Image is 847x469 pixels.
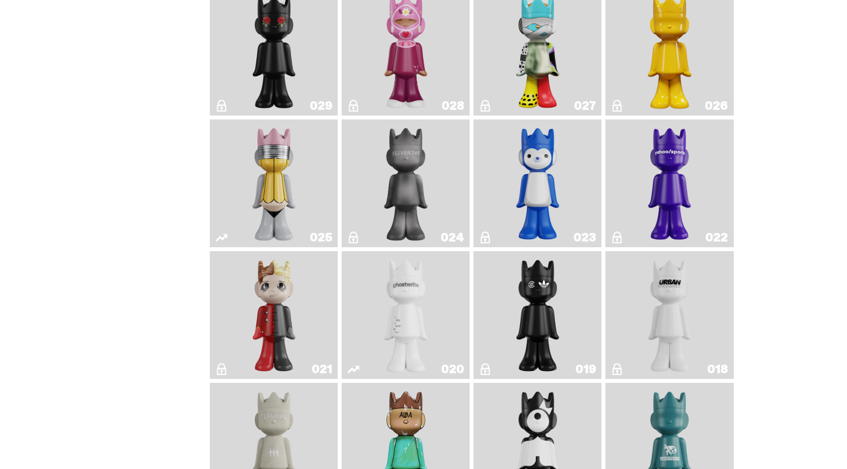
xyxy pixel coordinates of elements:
a: No. 2 Pencil [216,123,332,243]
img: Magic Man [248,255,300,375]
div: 018 [707,363,727,375]
a: Alchemist [348,123,464,243]
div: 024 [441,232,464,243]
div: 028 [442,100,464,112]
img: Yahoo! [644,123,696,243]
div: 021 [312,363,332,375]
img: U.N. (Black & White) [644,255,696,375]
a: U.N. (Black & White) [611,255,727,375]
a: Yahoo! [611,123,727,243]
a: ghost [348,255,464,375]
div: 020 [441,363,464,375]
a: Squish [479,123,596,243]
div: 026 [705,100,727,112]
img: Alchemist [372,123,440,243]
div: 019 [575,363,596,375]
img: Year of the Dragon [512,255,564,375]
a: Magic Man [216,255,332,375]
div: 025 [310,232,332,243]
div: 029 [310,100,332,112]
img: Squish [512,123,564,243]
div: 022 [705,232,727,243]
img: ghost [372,255,440,375]
a: Year of the Dragon [479,255,596,375]
div: 027 [574,100,596,112]
div: 023 [573,232,596,243]
img: No. 2 Pencil [240,123,308,243]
